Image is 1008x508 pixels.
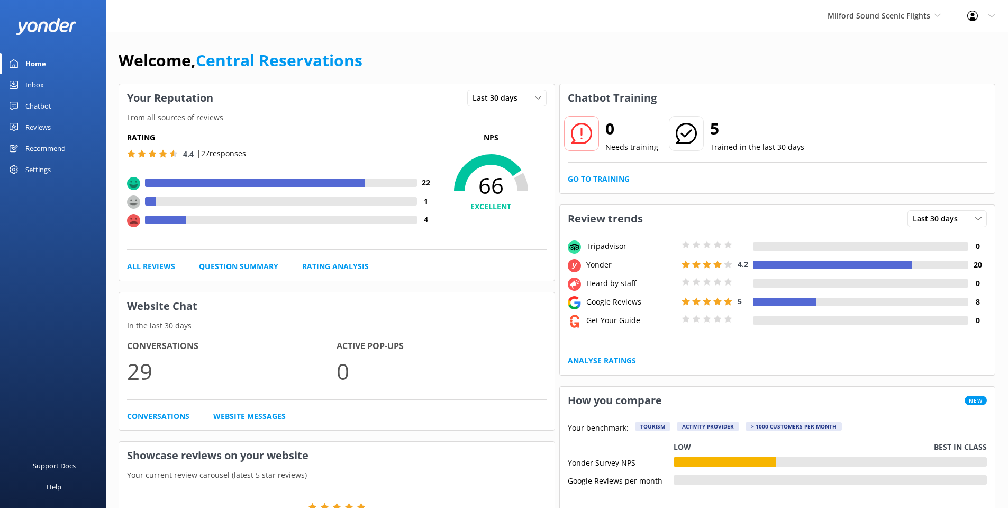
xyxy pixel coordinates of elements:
h3: Your Reputation [119,84,221,112]
p: Low [674,441,691,453]
p: 0 [337,353,546,389]
span: 4.4 [183,149,194,159]
div: Inbox [25,74,44,95]
div: Get Your Guide [584,315,679,326]
p: | 27 responses [197,148,246,159]
a: All Reviews [127,261,175,272]
h4: 20 [968,259,987,271]
a: Conversations [127,411,189,422]
h3: How you compare [560,387,670,414]
h4: 4 [417,214,435,226]
p: 29 [127,353,337,389]
div: Help [47,476,61,497]
div: Support Docs [33,455,76,476]
div: Settings [25,159,51,180]
span: New [965,396,987,405]
a: Analyse Ratings [568,355,636,367]
p: Needs training [605,141,658,153]
h1: Welcome, [119,48,362,73]
div: > 1000 customers per month [746,422,842,431]
span: 5 [738,296,742,306]
span: 66 [435,172,547,199]
h4: 0 [968,315,987,326]
a: Website Messages [213,411,286,422]
h3: Showcase reviews on your website [119,442,555,469]
img: yonder-white-logo.png [16,18,77,35]
a: Go to Training [568,173,630,185]
div: Reviews [25,117,51,138]
span: Milford Sound Scenic Flights [828,11,930,21]
h4: Conversations [127,340,337,353]
h2: 5 [710,116,804,141]
div: Home [25,53,46,74]
div: Yonder Survey NPS [568,457,674,467]
h2: 0 [605,116,658,141]
p: NPS [435,132,547,144]
div: Heard by staff [584,278,679,289]
h4: Active Pop-ups [337,340,546,353]
a: Rating Analysis [302,261,369,272]
h4: 22 [417,177,435,189]
h4: 8 [968,296,987,308]
h4: EXCELLENT [435,201,547,212]
p: From all sources of reviews [119,112,555,123]
div: Google Reviews [584,296,679,308]
h3: Website Chat [119,292,555,320]
p: In the last 30 days [119,320,555,332]
h4: 0 [968,240,987,252]
a: Central Reservations [196,49,362,71]
h4: 1 [417,195,435,207]
span: 4.2 [738,259,748,269]
div: Activity Provider [677,422,739,431]
h3: Review trends [560,205,651,233]
a: Question Summary [199,261,278,272]
span: Last 30 days [473,92,524,104]
div: Tripadvisor [584,240,679,252]
div: Tourism [635,422,670,431]
div: Recommend [25,138,66,159]
h3: Chatbot Training [560,84,665,112]
p: Your benchmark: [568,422,629,435]
p: Best in class [934,441,987,453]
p: Trained in the last 30 days [710,141,804,153]
h4: 0 [968,278,987,289]
div: Google Reviews per month [568,475,674,485]
p: Your current review carousel (latest 5 star reviews) [119,469,555,481]
span: Last 30 days [913,213,964,225]
div: Yonder [584,259,679,271]
div: Chatbot [25,95,51,117]
h5: Rating [127,132,435,144]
